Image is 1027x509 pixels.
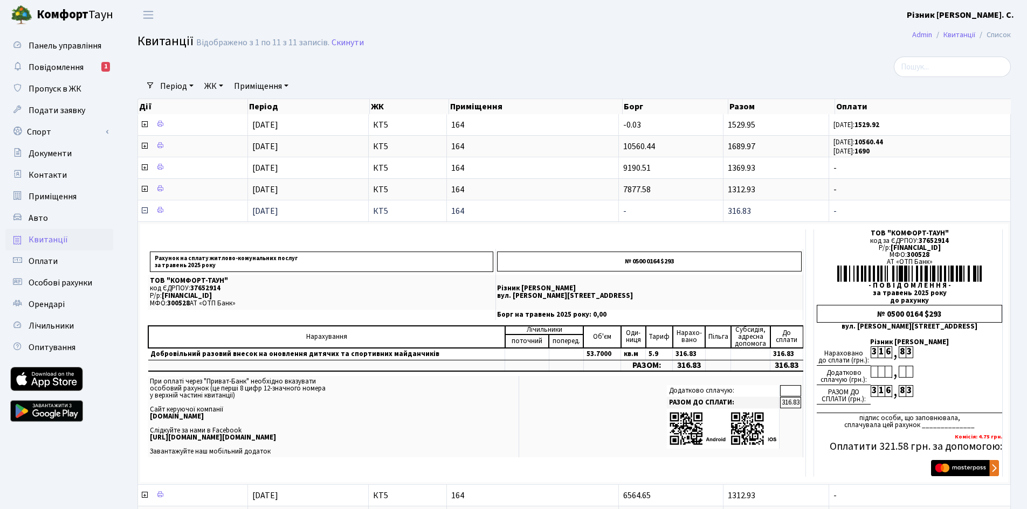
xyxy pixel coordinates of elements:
[137,32,194,51] span: Квитанції
[583,326,621,348] td: Об'єм
[29,104,85,116] span: Подати заявку
[673,360,706,371] td: 316.83
[373,142,443,151] span: КТ5
[150,433,276,442] b: [URL][DOMAIN_NAME][DOMAIN_NAME]
[5,250,113,272] a: Оплати
[892,366,899,378] div: ,
[623,99,728,114] th: Борг
[885,346,892,358] div: 6
[373,164,443,172] span: КТ5
[919,236,949,246] span: 37652914
[833,491,1006,500] span: -
[5,207,113,229] a: Авто
[955,433,1002,441] b: Комісія: 4.75 грн.
[373,185,443,194] span: КТ5
[167,298,190,308] span: 300528
[833,147,870,156] small: [DATE]:
[150,252,493,272] p: Рахунок на сплату житлово-комунальних послуг за травень 2025 року
[373,491,443,500] span: КТ5
[248,99,370,114] th: Період
[148,376,519,457] td: При оплаті через "Приват-Банк" необхідно вказувати особовий рахунок (це перші 8 цифр 12-значного ...
[29,277,92,289] span: Особові рахунки
[912,29,932,40] a: Admin
[854,120,879,130] b: 1529.92
[37,6,113,24] span: Таун
[833,137,883,147] small: [DATE]:
[162,291,212,301] span: [FINANCIAL_ID]
[150,412,204,421] b: [DOMAIN_NAME]
[29,191,77,203] span: Приміщення
[5,78,113,100] a: Пропуск в ЖК
[817,323,1002,330] div: вул. [PERSON_NAME][STREET_ADDRESS]
[817,245,1002,252] div: Р/р:
[975,29,1011,41] li: Список
[623,490,651,501] span: 6564.65
[770,326,803,348] td: До cплати
[497,252,802,271] p: № 0500 0164 $293
[906,385,913,397] div: 3
[373,121,443,129] span: КТ5
[728,205,751,217] span: 316.83
[817,252,1002,259] div: МФО:
[728,99,835,114] th: Разом
[623,162,651,174] span: 9190.51
[252,184,278,196] span: [DATE]
[623,205,626,217] span: -
[29,341,75,353] span: Опитування
[5,164,113,186] a: Контакти
[29,61,84,73] span: Повідомлення
[817,440,1002,453] h5: Оплатити 321.58 грн. за допомогою:
[5,294,113,315] a: Орендарі
[583,348,621,360] td: 53.7000
[907,250,929,260] span: 300528
[451,121,614,129] span: 164
[451,142,614,151] span: 164
[907,9,1014,21] b: Різник [PERSON_NAME]. С.
[5,272,113,294] a: Особові рахунки
[854,137,883,147] b: 10560.44
[156,77,198,95] a: Період
[728,141,755,152] span: 1689.97
[833,185,1006,194] span: -
[5,121,113,143] a: Спорт
[138,99,248,114] th: Дії
[770,348,803,360] td: 316.83
[497,311,802,318] p: Борг на травень 2025 року: 0,00
[150,277,493,284] p: ТОВ "КОМФОРТ-ТАУН"
[878,346,885,358] div: 1
[728,490,755,501] span: 1312.93
[833,164,1006,172] span: -
[451,207,614,215] span: 164
[885,385,892,397] div: 6
[705,326,730,348] td: Пільга
[621,326,646,348] td: Оди- ниця
[11,4,32,26] img: logo.png
[150,300,493,307] p: МФО: АТ «ОТП Банк»
[505,326,584,334] td: Лічильники
[5,100,113,121] a: Подати заявку
[29,83,81,95] span: Пропуск в ЖК
[101,62,110,72] div: 1
[451,164,614,172] span: 164
[373,207,443,215] span: КТ5
[370,99,449,114] th: ЖК
[817,339,1002,346] div: Різник [PERSON_NAME]
[5,186,113,207] a: Приміщення
[623,184,651,196] span: 7877.58
[896,24,1027,46] nav: breadcrumb
[148,326,505,348] td: Нарахування
[5,143,113,164] a: Документи
[29,212,48,224] span: Авто
[817,230,1002,237] div: ТОВ "КОМФОРТ-ТАУН"
[817,385,871,405] div: РАЗОМ ДО СПЛАТИ (грн.):
[667,385,780,396] td: Додатково сплачую:
[135,6,162,24] button: Переключити навігацію
[549,334,583,348] td: поперед.
[230,77,293,95] a: Приміщення
[150,285,493,292] p: код ЄДРПОУ:
[29,234,68,246] span: Квитанції
[817,346,871,366] div: Нараховано до сплати (грн.):
[621,360,673,371] td: РАЗОМ:
[780,397,801,408] td: 316.83
[29,320,74,332] span: Лічильники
